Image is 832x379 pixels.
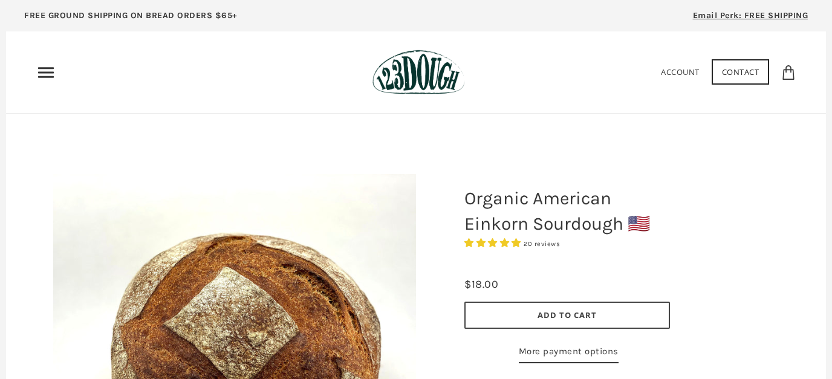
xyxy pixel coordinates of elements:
[464,276,498,293] div: $18.00
[524,240,560,248] span: 20 reviews
[661,66,700,77] a: Account
[538,309,597,320] span: Add to Cart
[693,10,808,21] span: Email Perk: FREE SHIPPING
[372,50,465,95] img: 123Dough Bakery
[24,9,238,22] p: FREE GROUND SHIPPING ON BREAD ORDERS $65+
[464,302,670,329] button: Add to Cart
[455,180,679,242] h1: Organic American Einkorn Sourdough 🇺🇸
[464,238,524,248] span: 4.95 stars
[6,6,256,31] a: FREE GROUND SHIPPING ON BREAD ORDERS $65+
[519,344,619,363] a: More payment options
[712,59,770,85] a: Contact
[675,6,827,31] a: Email Perk: FREE SHIPPING
[36,63,56,82] nav: Primary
